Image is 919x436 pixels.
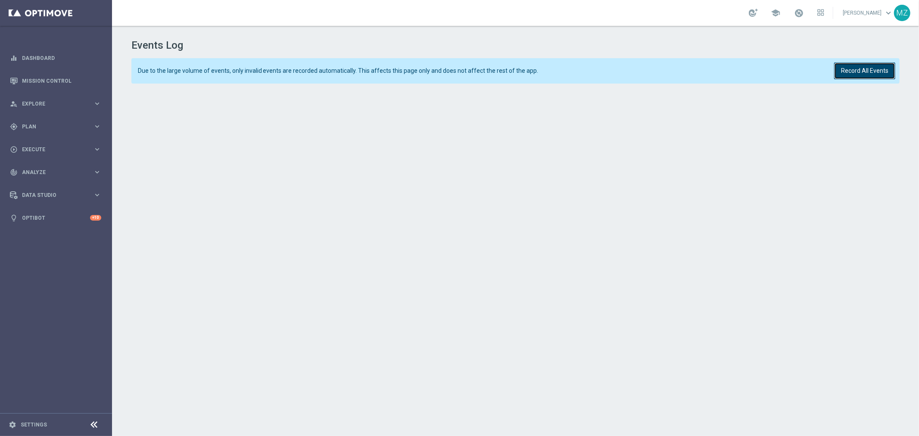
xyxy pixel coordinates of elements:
i: settings [9,421,16,429]
div: Mission Control [10,69,101,92]
i: gps_fixed [10,123,18,131]
button: lightbulb Optibot +10 [9,215,102,221]
span: Execute [22,147,93,152]
a: Settings [21,422,47,427]
a: Dashboard [22,47,101,69]
div: Plan [10,123,93,131]
h1: Events Log [131,39,900,52]
button: Mission Control [9,78,102,84]
i: lightbulb [10,214,18,222]
div: MZ [894,5,910,21]
div: Data Studio [10,191,93,199]
a: [PERSON_NAME]keyboard_arrow_down [842,6,894,19]
button: Data Studio keyboard_arrow_right [9,192,102,199]
i: keyboard_arrow_right [93,145,101,153]
a: Mission Control [22,69,101,92]
i: equalizer [10,54,18,62]
div: Optibot [10,206,101,229]
i: keyboard_arrow_right [93,100,101,108]
div: Dashboard [10,47,101,69]
i: play_circle_outline [10,146,18,153]
span: Analyze [22,170,93,175]
a: Optibot [22,206,90,229]
i: keyboard_arrow_right [93,122,101,131]
span: school [771,8,780,18]
button: equalizer Dashboard [9,55,102,62]
span: Explore [22,101,93,106]
div: +10 [90,215,101,221]
div: Execute [10,146,93,153]
button: play_circle_outline Execute keyboard_arrow_right [9,146,102,153]
button: track_changes Analyze keyboard_arrow_right [9,169,102,176]
span: keyboard_arrow_down [884,8,893,18]
span: Data Studio [22,193,93,198]
div: Explore [10,100,93,108]
span: Due to the large volume of events, only invalid events are recorded automatically. This affects t... [138,67,824,75]
span: Plan [22,124,93,129]
i: keyboard_arrow_right [93,168,101,176]
i: keyboard_arrow_right [93,191,101,199]
button: Record All Events [834,62,895,79]
button: person_search Explore keyboard_arrow_right [9,100,102,107]
button: gps_fixed Plan keyboard_arrow_right [9,123,102,130]
div: Analyze [10,168,93,176]
i: person_search [10,100,18,108]
i: track_changes [10,168,18,176]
